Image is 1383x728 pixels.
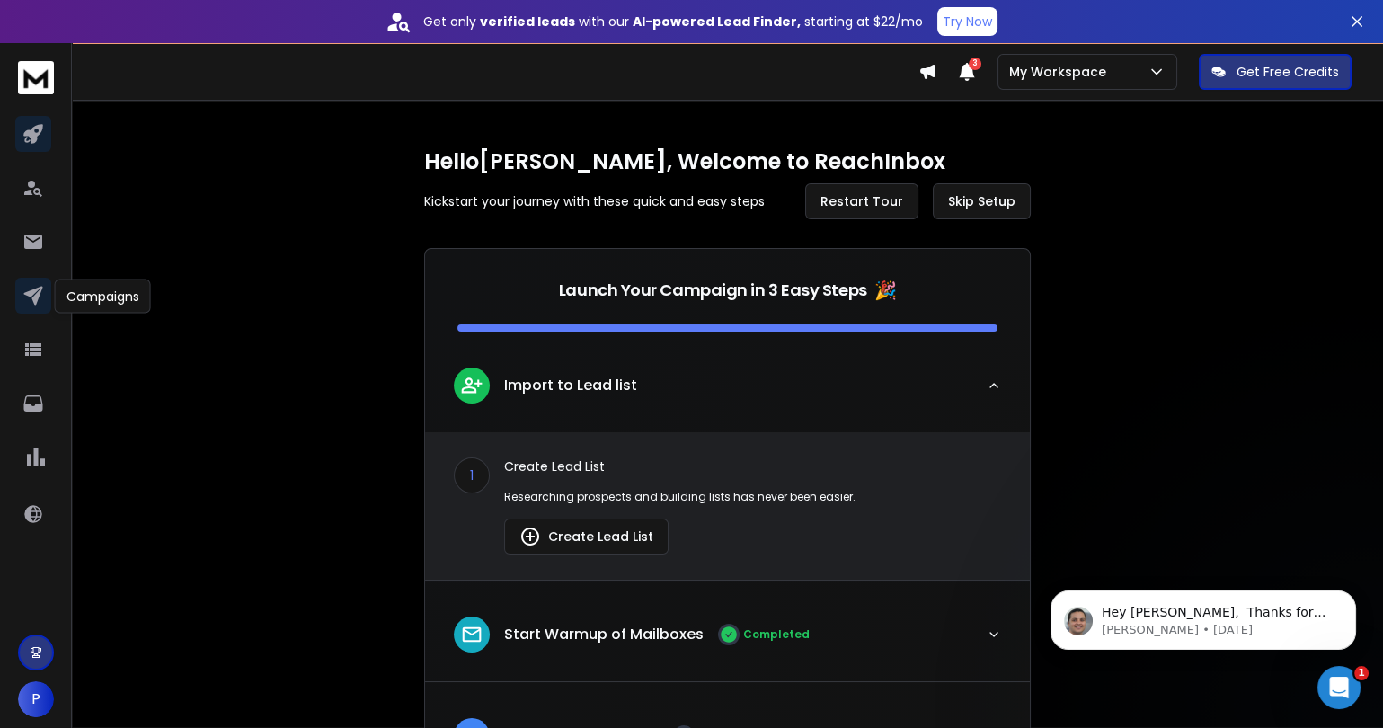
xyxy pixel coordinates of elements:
[519,526,541,547] img: lead
[559,278,867,303] p: Launch Your Campaign in 3 Easy Steps
[18,681,54,717] button: P
[743,627,810,642] p: Completed
[805,183,918,219] button: Restart Tour
[504,624,704,645] p: Start Warmup of Mailboxes
[424,192,765,210] p: Kickstart your journey with these quick and easy steps
[18,61,54,94] img: logo
[504,375,637,396] p: Import to Lead list
[937,7,997,36] button: Try Now
[948,192,1015,210] span: Skip Setup
[425,353,1030,432] button: leadImport to Lead list
[1199,54,1352,90] button: Get Free Credits
[1009,63,1113,81] p: My Workspace
[504,457,1001,475] p: Create Lead List
[425,432,1030,580] div: leadImport to Lead list
[969,58,981,70] span: 3
[424,147,1031,176] h1: Hello [PERSON_NAME] , Welcome to ReachInbox
[504,519,669,555] button: Create Lead List
[1024,553,1383,679] iframe: Intercom notifications message
[480,13,575,31] strong: verified leads
[943,13,992,31] p: Try Now
[933,183,1031,219] button: Skip Setup
[874,278,897,303] span: 🎉
[425,602,1030,681] button: leadStart Warmup of MailboxesCompleted
[1237,63,1339,81] p: Get Free Credits
[454,457,490,493] div: 1
[1354,666,1369,680] span: 1
[504,490,1001,504] p: Researching prospects and building lists has never been easier.
[1317,666,1361,709] iframe: Intercom live chat
[423,13,923,31] p: Get only with our starting at $22/mo
[55,280,151,314] div: Campaigns
[460,374,483,396] img: lead
[460,623,483,646] img: lead
[633,13,801,31] strong: AI-powered Lead Finder,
